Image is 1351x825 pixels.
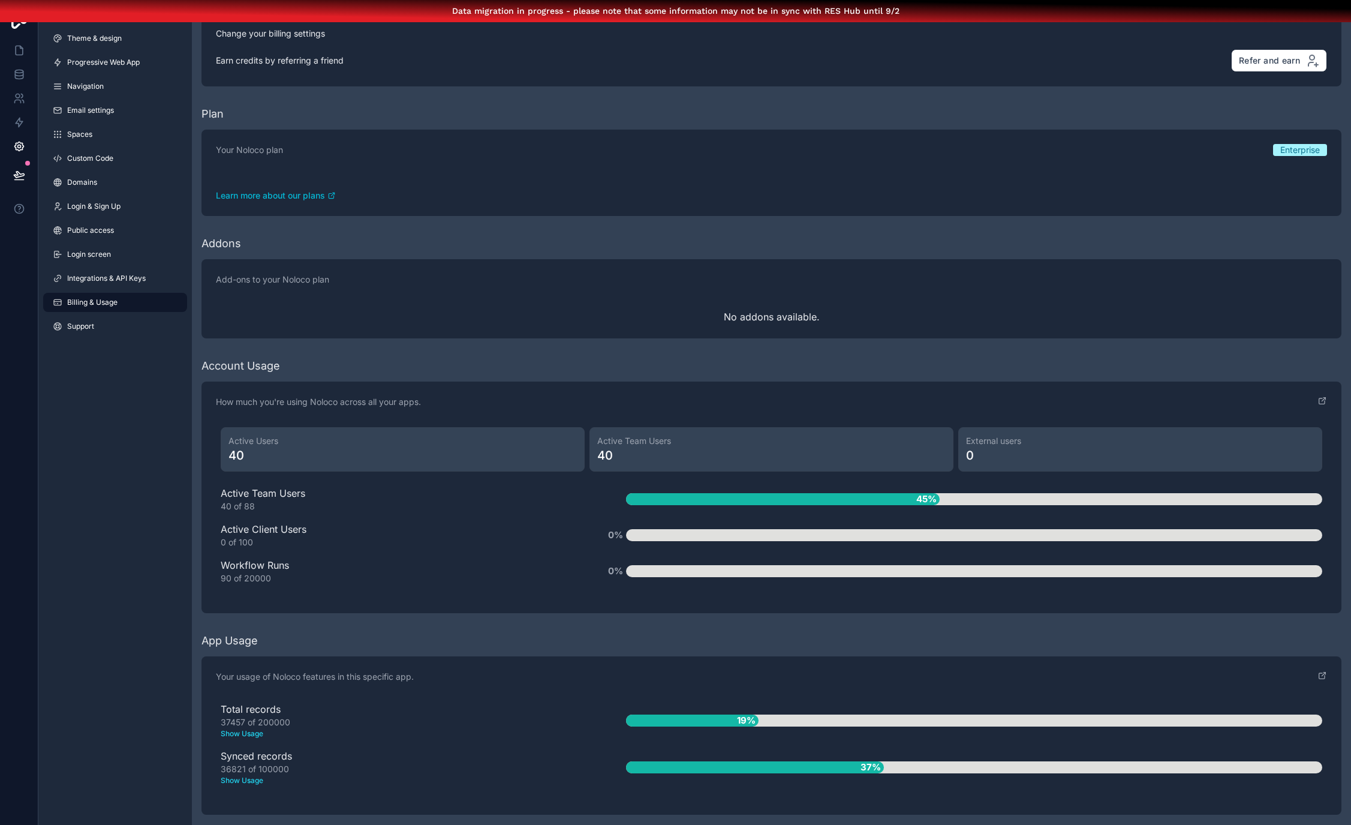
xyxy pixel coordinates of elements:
span: Enterprise [1280,144,1320,156]
div: App Usage [201,632,258,649]
p: How much you're using Noloco across all your apps. [216,396,421,408]
div: Plan [201,106,224,122]
a: Public access [43,221,187,240]
div: Synced records [221,749,588,786]
div: 90 of 20000 [221,572,588,584]
span: 40 [597,447,946,464]
div: Active Client Users [221,522,588,548]
a: Email settings [43,101,187,120]
span: 0% [605,526,626,545]
div: Workflow Runs [221,558,588,584]
span: Login screen [67,250,111,259]
span: Active Team Users [597,435,946,447]
span: Integrations & API Keys [67,274,146,283]
span: Login & Sign Up [67,202,121,211]
a: Theme & design [43,29,187,48]
p: Your Noloco plan [216,144,283,156]
a: Navigation [43,77,187,96]
span: 0% [605,562,626,581]
a: Billing & Usage [43,293,187,312]
span: Navigation [67,82,104,91]
div: 40 of 88 [221,500,588,512]
div: Total records [221,702,588,739]
span: Domains [67,178,97,187]
div: 36821 of 100000 [221,763,588,786]
p: No addons available. [216,310,1327,324]
button: Refer and earn [1231,49,1327,72]
span: 19% [734,711,759,731]
div: 37457 of 200000 [221,716,588,739]
span: Theme & design [67,34,122,43]
span: Refer and earn [1239,55,1300,66]
a: Learn more about our plans [216,190,1327,202]
span: Spaces [67,130,92,139]
text: Show Usage [221,775,588,786]
text: Show Usage [221,728,588,739]
a: Custom Code [43,149,187,168]
span: Learn more about our plans [216,190,325,202]
span: Support [67,322,94,331]
span: 45% [913,490,940,509]
span: Public access [67,226,114,235]
span: 0 [966,447,1314,464]
a: Login & Sign Up [43,197,187,216]
a: Spaces [43,125,187,144]
span: Custom Code [67,154,113,163]
p: Add-ons to your Noloco plan [216,274,1327,286]
a: Support [43,317,187,336]
div: Addons [201,235,241,252]
a: Login screen [43,245,187,264]
a: Domains [43,173,187,192]
a: Progressive Web App [43,53,187,72]
span: External users [966,435,1314,447]
span: Active Users [228,435,577,447]
div: 0 of 100 [221,536,588,548]
span: Progressive Web App [67,58,140,67]
span: 40 [228,447,577,464]
div: Active Team Users [221,486,588,512]
p: Your usage of Noloco features in this specific app. [216,671,414,683]
a: Integrations & API Keys [43,269,187,288]
span: Email settings [67,106,114,115]
div: Account Usage [201,358,280,374]
span: 37% [857,758,884,778]
p: Earn credits by referring a friend [216,55,344,67]
span: Billing & Usage [67,298,118,307]
p: Change your billing settings [216,28,325,40]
